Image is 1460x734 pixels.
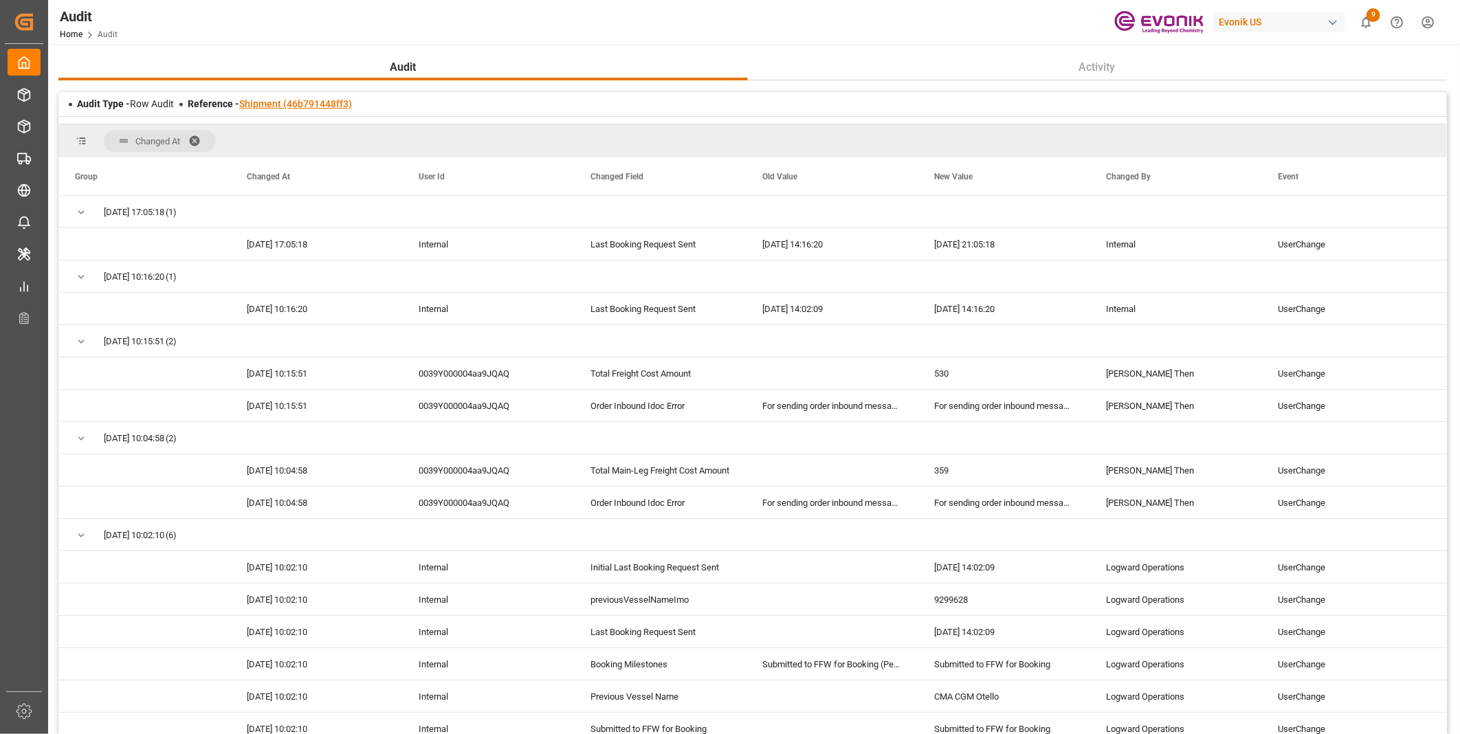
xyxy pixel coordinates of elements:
div: Initial Last Booking Request Sent [574,551,746,583]
div: For sending order inbound messages: Missed Keys: Booking Number, Freight Forwarder Reference, Tot... [918,487,1090,518]
div: Last Booking Request Sent [574,616,746,647]
a: Home [60,30,82,39]
div: Last Booking Request Sent [574,228,746,260]
div: UserChange [1261,228,1433,260]
div: Internal [402,616,574,647]
div: UserChange [1261,357,1433,389]
div: Submitted to FFW for Booking [918,648,1090,680]
span: Audit Type - [77,98,130,109]
div: 0039Y000004aa9JQAQ [402,390,574,421]
span: Event [1278,172,1298,181]
div: Row Audit [77,97,174,111]
div: Audit [60,6,118,27]
div: [DATE] 14:02:09 [918,616,1090,647]
div: [DATE] 17:05:18 [230,228,402,260]
div: UserChange [1261,680,1433,712]
span: [DATE] 10:16:20 [104,261,164,293]
div: Last Booking Request Sent [574,293,746,324]
div: 0039Y000004aa9JQAQ [402,454,574,486]
div: UserChange [1261,648,1433,680]
button: Evonik US [1213,9,1351,35]
div: [DATE] 14:02:09 [918,551,1090,583]
div: [DATE] 10:02:10 [230,680,402,712]
div: [PERSON_NAME] Then [1090,357,1261,389]
span: Activity [1074,59,1121,76]
div: [DATE] 10:02:10 [230,583,402,615]
div: Logward Operations [1090,680,1261,712]
div: UserChange [1261,454,1433,486]
div: [DATE] 14:16:20 [746,228,918,260]
button: Audit [58,54,748,80]
div: UserChange [1261,616,1433,647]
div: 530 [918,357,1090,389]
div: [PERSON_NAME] Then [1090,454,1261,486]
div: [DATE] 10:02:10 [230,648,402,680]
div: For sending order inbound messages: Missed Keys: Booking Number, Freight Forwarder Reference, Tot... [746,487,918,518]
span: Audit [384,59,421,76]
span: (1) [166,197,177,228]
div: Logward Operations [1090,583,1261,615]
div: Logward Operations [1090,648,1261,680]
div: Logward Operations [1090,551,1261,583]
span: (1) [166,261,177,293]
div: UserChange [1261,583,1433,615]
div: [DATE] 21:05:18 [918,228,1090,260]
div: Internal [402,583,574,615]
div: Internal [1090,228,1261,260]
div: Internal [1090,293,1261,324]
span: (2) [166,326,177,357]
div: [DATE] 10:04:58 [230,454,402,486]
div: [DATE] 14:16:20 [918,293,1090,324]
span: [DATE] 10:02:10 [104,520,164,551]
div: UserChange [1261,293,1433,324]
div: [PERSON_NAME] Then [1090,487,1261,518]
div: Internal [402,293,574,324]
div: CMA CGM Otello [918,680,1090,712]
div: Internal [402,680,574,712]
div: Evonik US [1213,12,1345,32]
span: (2) [166,423,177,454]
div: Order Inbound Idoc Error [574,487,746,518]
button: Help Center [1382,7,1413,38]
span: (6) [166,520,177,551]
span: New Value [934,172,973,181]
div: 0039Y000004aa9JQAQ [402,357,574,389]
span: Changed At [135,136,180,146]
div: [PERSON_NAME] Then [1090,390,1261,421]
div: Previous Vessel Name [574,680,746,712]
div: Internal [402,551,574,583]
div: 9299628 [918,583,1090,615]
div: UserChange [1261,390,1433,421]
div: Internal [402,228,574,260]
div: Order Inbound Idoc Error [574,390,746,421]
div: [DATE] 10:04:58 [230,487,402,518]
div: Submitted to FFW for Booking (Pending) [746,648,918,680]
div: UserChange [1261,551,1433,583]
div: [DATE] 10:02:10 [230,551,402,583]
span: [DATE] 17:05:18 [104,197,164,228]
div: [DATE] 10:02:10 [230,616,402,647]
button: Activity [748,54,1448,80]
div: [DATE] 10:15:51 [230,357,402,389]
span: Group [75,172,98,181]
div: For sending order inbound messages: Missed Keys: Booking Number, Freight Forwarder Reference, Tot... [746,390,918,421]
div: For sending order inbound messages: Missed Keys: Booking Number, Freight Forwarder Reference, Del... [918,390,1090,421]
div: 359 [918,454,1090,486]
span: Changed By [1106,172,1151,181]
button: show 9 new notifications [1351,7,1382,38]
span: Changed At [247,172,290,181]
a: Shipment (46b791448ff3) [239,98,352,109]
div: Total Main-Leg Freight Cost Amount [574,454,746,486]
div: [DATE] 10:16:20 [230,293,402,324]
img: Evonik-brand-mark-Deep-Purple-RGB.jpeg_1700498283.jpeg [1114,10,1204,34]
span: [DATE] 10:15:51 [104,326,164,357]
div: Logward Operations [1090,616,1261,647]
span: User Id [419,172,445,181]
div: Booking Milestones [574,648,746,680]
div: [DATE] 14:02:09 [746,293,918,324]
div: UserChange [1261,487,1433,518]
div: [DATE] 10:15:51 [230,390,402,421]
div: Total Freight Cost Amount [574,357,746,389]
span: Reference - [188,98,352,109]
div: 0039Y000004aa9JQAQ [402,487,574,518]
